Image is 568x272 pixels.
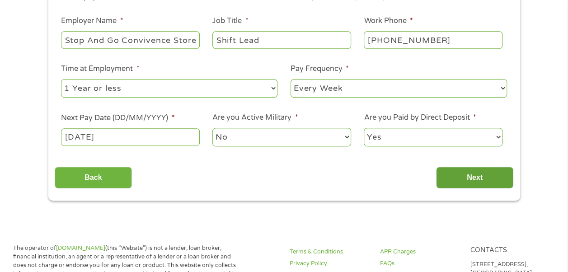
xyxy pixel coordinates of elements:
[61,113,174,123] label: Next Pay Date (DD/MM/YYYY)
[56,244,105,252] a: [DOMAIN_NAME]
[364,113,476,122] label: Are you Paid by Direct Deposit
[55,167,132,189] input: Back
[61,31,199,48] input: Walmart
[212,113,298,122] label: Are you Active Military
[291,64,349,74] label: Pay Frequency
[290,259,369,268] a: Privacy Policy
[290,248,369,256] a: Terms & Conditions
[364,16,413,26] label: Work Phone
[364,31,502,48] input: (231) 754-4010
[212,16,248,26] label: Job Title
[380,259,460,268] a: FAQs
[61,64,139,74] label: Time at Employment
[380,248,460,256] a: APR Charges
[212,31,351,48] input: Cashier
[470,246,549,255] h4: Contacts
[61,128,199,145] input: Use the arrow keys to pick a date
[61,16,123,26] label: Employer Name
[436,167,513,189] input: Next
